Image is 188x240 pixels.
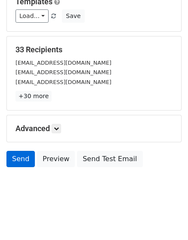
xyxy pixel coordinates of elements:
[77,151,142,167] a: Send Test Email
[15,79,111,85] small: [EMAIL_ADDRESS][DOMAIN_NAME]
[37,151,75,167] a: Preview
[15,60,111,66] small: [EMAIL_ADDRESS][DOMAIN_NAME]
[6,151,35,167] a: Send
[15,91,52,102] a: +30 more
[62,9,84,23] button: Save
[145,199,188,240] iframe: Chat Widget
[15,69,111,75] small: [EMAIL_ADDRESS][DOMAIN_NAME]
[15,9,49,23] a: Load...
[15,124,173,133] h5: Advanced
[15,45,173,54] h5: 33 Recipients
